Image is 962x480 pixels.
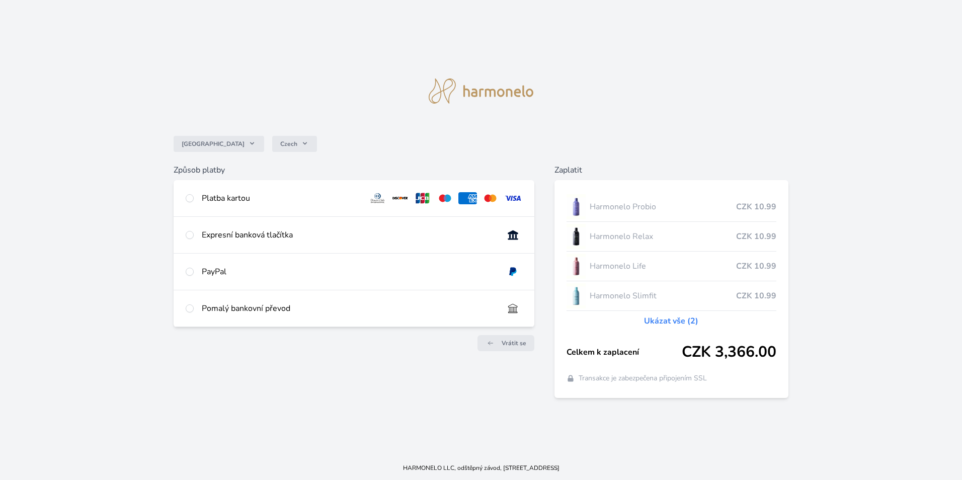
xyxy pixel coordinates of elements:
span: CZK 10.99 [736,201,776,213]
span: Harmonelo Probio [590,201,736,213]
img: visa.svg [504,192,522,204]
button: Czech [272,136,317,152]
img: maestro.svg [436,192,454,204]
span: Celkem k zaplacení [567,346,682,358]
div: Expresní banková tlačítka [202,229,496,241]
div: PayPal [202,266,496,278]
img: CLEAN_RELAX_se_stinem_x-lo.jpg [567,224,586,249]
img: paypal.svg [504,266,522,278]
span: Harmonelo Slimfit [590,290,736,302]
div: Pomalý bankovní převod [202,302,496,314]
img: CLEAN_LIFE_se_stinem_x-lo.jpg [567,254,586,279]
div: Platba kartou [202,192,360,204]
span: CZK 10.99 [736,260,776,272]
img: onlineBanking_CZ.svg [504,229,522,241]
h6: Zaplatit [554,164,788,176]
img: jcb.svg [414,192,432,204]
span: Czech [280,140,297,148]
span: Harmonelo Life [590,260,736,272]
img: SLIMFIT_se_stinem_x-lo.jpg [567,283,586,308]
a: Vrátit se [477,335,534,351]
img: bankTransfer_IBAN.svg [504,302,522,314]
span: Transakce je zabezpečena připojením SSL [579,373,707,383]
span: Harmonelo Relax [590,230,736,243]
h6: Způsob platby [174,164,534,176]
a: Ukázat vše (2) [644,315,698,327]
button: [GEOGRAPHIC_DATA] [174,136,264,152]
img: amex.svg [458,192,477,204]
span: CZK 3,366.00 [682,343,776,361]
img: logo.svg [429,78,533,104]
img: discover.svg [391,192,410,204]
img: mc.svg [481,192,500,204]
span: CZK 10.99 [736,290,776,302]
img: diners.svg [368,192,387,204]
span: CZK 10.99 [736,230,776,243]
span: Vrátit se [502,339,526,347]
span: [GEOGRAPHIC_DATA] [182,140,245,148]
img: CLEAN_PROBIO_se_stinem_x-lo.jpg [567,194,586,219]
